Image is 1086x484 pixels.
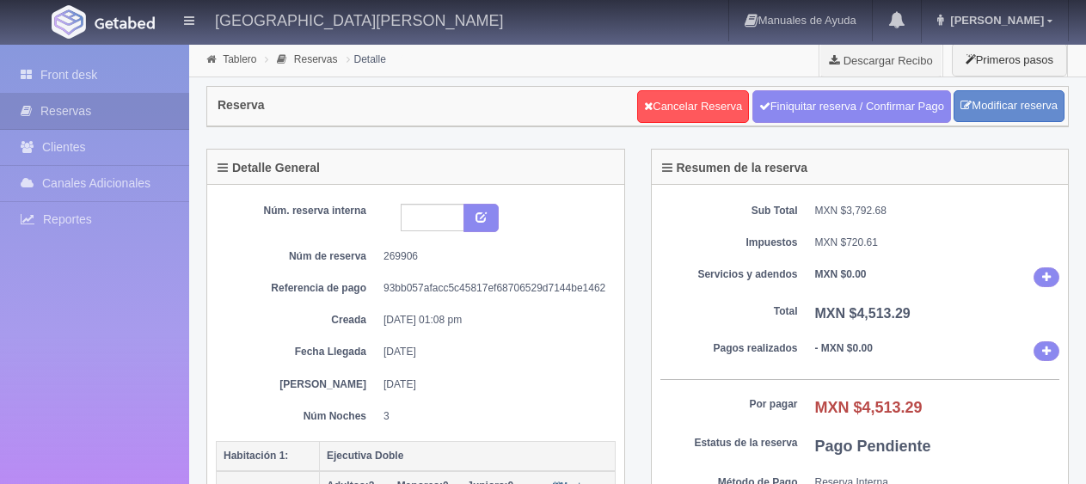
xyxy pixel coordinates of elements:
a: Descargar Recibo [819,43,942,77]
dt: Fecha Llegada [229,345,366,359]
a: Tablero [223,53,256,65]
dt: Referencia de pago [229,281,366,296]
b: MXN $4,513.29 [815,399,923,416]
dt: Sub Total [660,204,798,218]
button: Primeros pasos [952,43,1067,77]
dd: 93bb057afacc5c45817ef68706529d7144be1462 [383,281,603,296]
b: Habitación 1: [224,450,288,462]
dt: Núm. reserva interna [229,204,366,218]
dt: [PERSON_NAME] [229,377,366,392]
dd: [DATE] 01:08 pm [383,313,603,328]
img: Getabed [52,5,86,39]
dd: MXN $720.61 [815,236,1060,250]
a: Cancelar Reserva [637,90,749,123]
dd: 3 [383,409,603,424]
b: MXN $4,513.29 [815,306,911,321]
span: [PERSON_NAME] [946,14,1044,27]
h4: Detalle General [218,162,320,175]
a: Finiquitar reserva / Confirmar Pago [752,90,951,123]
b: Pago Pendiente [815,438,931,455]
h4: [GEOGRAPHIC_DATA][PERSON_NAME] [215,9,503,30]
dt: Total [660,304,798,319]
dd: MXN $3,792.68 [815,204,1060,218]
b: - MXN $0.00 [815,342,873,354]
li: Detalle [342,51,390,67]
dt: Por pagar [660,397,798,412]
dt: Estatus de la reserva [660,436,798,450]
img: Getabed [95,16,155,29]
th: Ejecutiva Doble [320,441,616,471]
dt: Servicios y adendos [660,267,798,282]
dd: [DATE] [383,345,603,359]
dt: Impuestos [660,236,798,250]
h4: Reserva [218,99,265,112]
dd: 269906 [383,249,603,264]
dd: [DATE] [383,377,603,392]
dt: Núm Noches [229,409,366,424]
b: MXN $0.00 [815,268,867,280]
dt: Creada [229,313,366,328]
dt: Pagos realizados [660,341,798,356]
h4: Resumen de la reserva [662,162,808,175]
a: Modificar reserva [954,90,1065,122]
dt: Núm de reserva [229,249,366,264]
a: Reservas [294,53,338,65]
